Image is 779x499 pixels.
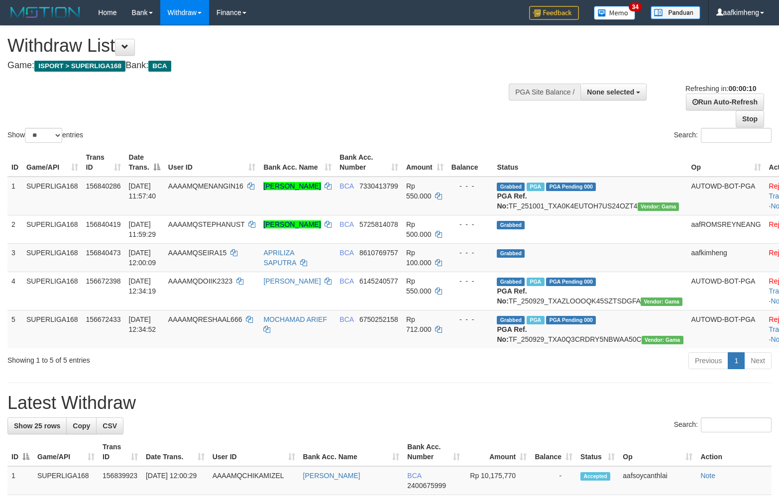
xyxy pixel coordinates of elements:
[99,438,142,466] th: Trans ID: activate to sort column ascending
[359,249,398,257] span: Copy 8610769757 to clipboard
[129,182,156,200] span: [DATE] 11:57:40
[497,183,525,191] span: Grabbed
[687,310,765,348] td: AUTOWD-BOT-PGA
[406,315,432,333] span: Rp 712.000
[406,277,432,295] span: Rp 550.000
[497,192,527,210] b: PGA Ref. No:
[744,352,772,369] a: Next
[14,422,60,430] span: Show 25 rows
[34,61,125,72] span: ISPORT > SUPERLIGA168
[638,202,679,211] span: Vendor URL: https://trx31.1velocity.biz
[7,466,33,495] td: 1
[335,148,402,177] th: Bank Acc. Number: activate to sort column ascending
[129,220,156,238] span: [DATE] 11:59:29
[263,182,321,190] a: [PERSON_NAME]
[33,466,99,495] td: SUPERLIGA168
[451,248,489,258] div: - - -
[359,315,398,323] span: Copy 6750252158 to clipboard
[263,220,321,228] a: [PERSON_NAME]
[339,315,353,323] span: BCA
[7,177,22,215] td: 1
[7,5,83,20] img: MOTION_logo.png
[594,6,636,20] img: Button%20Memo.svg
[451,314,489,324] div: - - -
[736,110,764,127] a: Stop
[82,148,125,177] th: Trans ID: activate to sort column ascending
[497,278,525,286] span: Grabbed
[86,220,121,228] span: 156840419
[493,310,687,348] td: TF_250929_TXA0Q3CRDRY5NBWAA50C
[619,438,696,466] th: Op: activate to sort column ascending
[209,466,299,495] td: AAAAMQCHIKAMIZEL
[96,417,123,434] a: CSV
[25,128,62,143] select: Showentries
[7,310,22,348] td: 5
[531,438,576,466] th: Balance: activate to sort column ascending
[22,215,82,243] td: SUPERLIGA168
[73,422,90,430] span: Copy
[299,438,404,466] th: Bank Acc. Name: activate to sort column ascending
[129,277,156,295] span: [DATE] 12:34:19
[580,84,647,100] button: None selected
[259,148,335,177] th: Bank Acc. Name: activate to sort column ascending
[339,277,353,285] span: BCA
[531,466,576,495] td: -
[168,220,245,228] span: AAAAMQSTEPHANUST
[359,220,398,228] span: Copy 5725814078 to clipboard
[99,466,142,495] td: 156839923
[148,61,171,72] span: BCA
[86,182,121,190] span: 156840286
[406,249,432,267] span: Rp 100.000
[493,177,687,215] td: TF_251001_TXA0K4EUTOH7US24OZT4
[728,85,756,93] strong: 00:00:10
[164,148,260,177] th: User ID: activate to sort column ascending
[651,6,700,19] img: panduan.png
[359,182,398,190] span: Copy 7330413799 to clipboard
[403,438,464,466] th: Bank Acc. Number: activate to sort column ascending
[22,148,82,177] th: Game/API: activate to sort column ascending
[33,438,99,466] th: Game/API: activate to sort column ascending
[86,277,121,285] span: 156672398
[22,243,82,272] td: SUPERLIGA168
[22,177,82,215] td: SUPERLIGA168
[402,148,447,177] th: Amount: activate to sort column ascending
[406,220,432,238] span: Rp 500.000
[303,472,360,480] a: [PERSON_NAME]
[527,316,544,324] span: Marked by aafsoycanthlai
[125,148,164,177] th: Date Trans.: activate to sort column descending
[629,2,642,11] span: 34
[674,417,772,432] label: Search:
[7,243,22,272] td: 3
[263,315,327,323] a: MOCHAMAD ARIEF
[546,278,596,286] span: PGA Pending
[7,128,83,143] label: Show entries
[686,94,764,110] a: Run Auto-Refresh
[619,466,696,495] td: aafsoycanthlai
[407,472,421,480] span: BCA
[86,249,121,257] span: 156840473
[685,85,756,93] span: Refreshing in:
[129,249,156,267] span: [DATE] 12:00:09
[168,315,242,323] span: AAAAMQRESHAAL666
[687,148,765,177] th: Op: activate to sort column ascending
[701,417,772,432] input: Search:
[509,84,580,100] div: PGA Site Balance /
[497,325,527,343] b: PGA Ref. No:
[451,219,489,229] div: - - -
[464,438,531,466] th: Amount: activate to sort column ascending
[447,148,493,177] th: Balance
[497,287,527,305] b: PGA Ref. No:
[587,88,634,96] span: None selected
[451,276,489,286] div: - - -
[209,438,299,466] th: User ID: activate to sort column ascending
[86,315,121,323] span: 156672433
[687,243,765,272] td: aafkimheng
[339,249,353,257] span: BCA
[493,148,687,177] th: Status
[7,148,22,177] th: ID
[527,278,544,286] span: Marked by aafsoycanthlai
[497,221,525,229] span: Grabbed
[22,310,82,348] td: SUPERLIGA168
[168,277,232,285] span: AAAAMQDOIIK2323
[576,438,619,466] th: Status: activate to sort column ascending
